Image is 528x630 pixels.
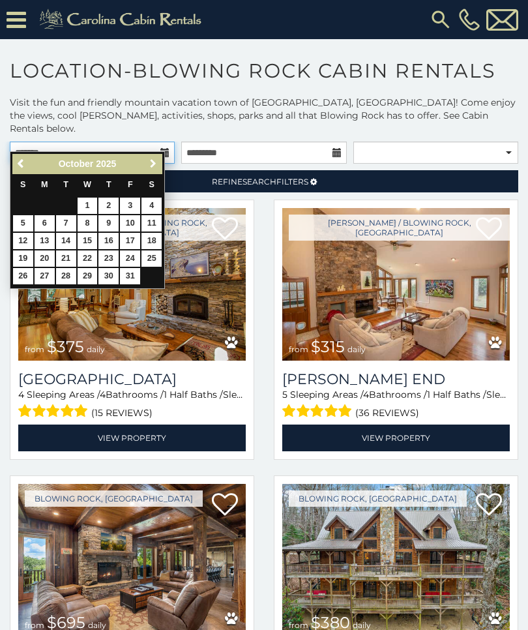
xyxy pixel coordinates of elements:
[78,215,98,232] a: 8
[98,250,119,267] a: 23
[47,337,84,356] span: $375
[212,492,238,519] a: Add to favorites
[16,158,27,169] span: Previous
[35,268,55,284] a: 27
[18,370,246,388] h3: Mountain Song Lodge
[242,177,276,187] span: Search
[353,620,371,630] span: daily
[18,388,246,421] div: Sleeping Areas / Bathrooms / Sleeps:
[141,250,162,267] a: 25
[25,620,44,630] span: from
[78,268,98,284] a: 29
[98,268,119,284] a: 30
[164,389,223,400] span: 1 Half Baths /
[13,250,33,267] a: 19
[476,492,502,519] a: Add to favorites
[120,268,140,284] a: 31
[35,250,55,267] a: 20
[63,180,68,189] span: Tuesday
[347,344,366,354] span: daily
[25,490,203,507] a: Blowing Rock, [GEOGRAPHIC_DATA]
[456,8,483,31] a: [PHONE_NUMBER]
[212,177,308,187] span: Refine Filters
[289,490,467,507] a: Blowing Rock, [GEOGRAPHIC_DATA]
[289,215,510,241] a: [PERSON_NAME] / Blowing Rock, [GEOGRAPHIC_DATA]
[282,389,287,400] span: 5
[56,233,76,249] a: 14
[128,180,133,189] span: Friday
[145,156,161,172] a: Next
[18,389,24,400] span: 4
[33,7,213,33] img: Khaki-logo.png
[120,215,140,232] a: 10
[56,268,76,284] a: 28
[10,170,518,192] a: RefineSearchFilters
[41,180,48,189] span: Monday
[149,180,154,189] span: Saturday
[282,208,510,361] img: Moss End
[18,425,246,451] a: View Property
[282,370,510,388] h3: Moss End
[14,156,30,172] a: Previous
[96,158,116,169] span: 2025
[282,370,510,388] a: [PERSON_NAME] End
[91,404,153,421] span: (15 reviews)
[88,620,106,630] span: daily
[13,233,33,249] a: 12
[78,250,98,267] a: 22
[18,370,246,388] a: [GEOGRAPHIC_DATA]
[100,389,106,400] span: 4
[282,388,510,421] div: Sleeping Areas / Bathrooms / Sleeps:
[83,180,91,189] span: Wednesday
[141,215,162,232] a: 11
[120,233,140,249] a: 17
[98,233,119,249] a: 16
[311,337,345,356] span: $315
[13,268,33,284] a: 26
[59,158,94,169] span: October
[13,215,33,232] a: 5
[87,344,105,354] span: daily
[141,198,162,214] a: 4
[25,344,44,354] span: from
[363,389,369,400] span: 4
[56,250,76,267] a: 21
[289,344,308,354] span: from
[282,208,510,361] a: Moss End from $315 daily
[98,198,119,214] a: 2
[78,233,98,249] a: 15
[141,233,162,249] a: 18
[427,389,486,400] span: 1 Half Baths /
[355,404,419,421] span: (36 reviews)
[289,620,308,630] span: from
[148,158,158,169] span: Next
[106,180,111,189] span: Thursday
[282,425,510,451] a: View Property
[35,233,55,249] a: 13
[56,215,76,232] a: 7
[98,215,119,232] a: 9
[120,198,140,214] a: 3
[35,215,55,232] a: 6
[20,180,25,189] span: Sunday
[429,8,452,31] img: search-regular.svg
[120,250,140,267] a: 24
[78,198,98,214] a: 1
